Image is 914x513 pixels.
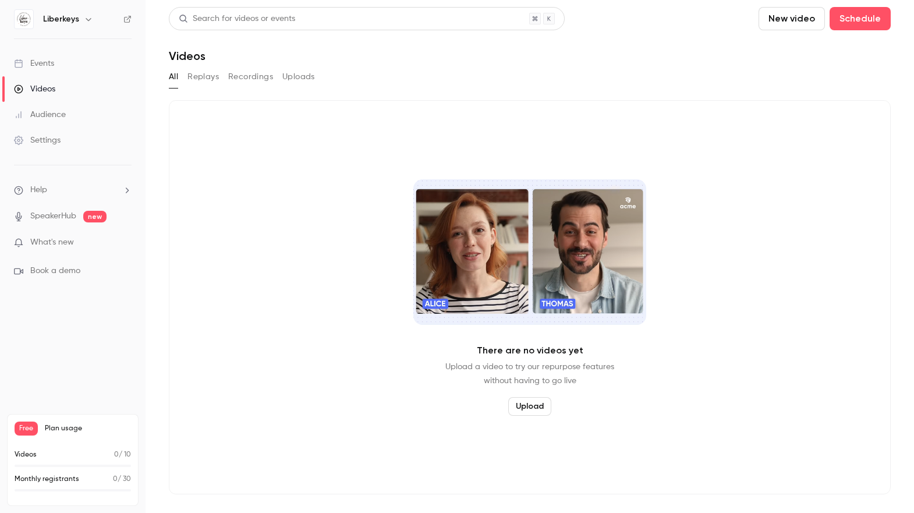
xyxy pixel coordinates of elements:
[14,184,132,196] li: help-dropdown-opener
[15,450,37,460] p: Videos
[113,474,131,484] p: / 30
[228,68,273,86] button: Recordings
[169,49,206,63] h1: Videos
[114,450,131,460] p: / 10
[14,83,55,95] div: Videos
[169,68,178,86] button: All
[179,13,295,25] div: Search for videos or events
[508,397,551,416] button: Upload
[14,58,54,69] div: Events
[169,7,891,506] section: Videos
[759,7,825,30] button: New video
[477,344,583,358] p: There are no videos yet
[14,109,66,121] div: Audience
[43,13,79,25] h6: Liberkeys
[113,476,118,483] span: 0
[30,184,47,196] span: Help
[15,474,79,484] p: Monthly registrants
[15,422,38,436] span: Free
[830,7,891,30] button: Schedule
[45,424,131,433] span: Plan usage
[282,68,315,86] button: Uploads
[30,236,74,249] span: What's new
[445,360,614,388] p: Upload a video to try our repurpose features without having to go live
[187,68,219,86] button: Replays
[30,210,76,222] a: SpeakerHub
[83,211,107,222] span: new
[14,135,61,146] div: Settings
[15,10,33,29] img: Liberkeys
[114,451,119,458] span: 0
[30,265,80,277] span: Book a demo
